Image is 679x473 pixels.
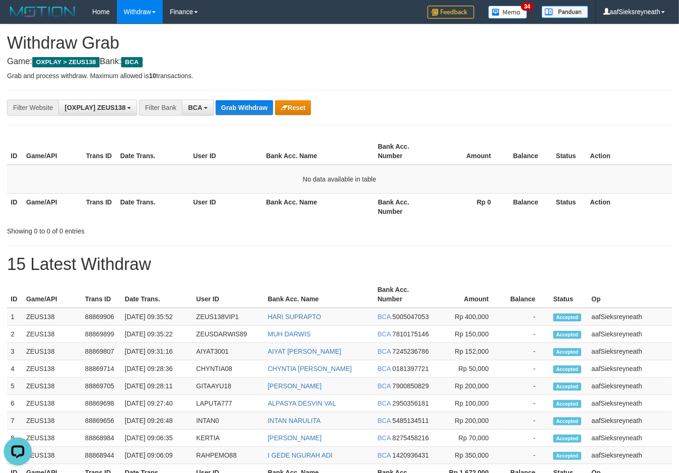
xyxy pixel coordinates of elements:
td: aafSieksreyneath [588,447,672,464]
td: aafSieksreyneath [588,412,672,429]
img: panduan.png [542,6,588,18]
div: Filter Bank [139,100,182,116]
td: Rp 70,000 [433,429,503,447]
span: [OXPLAY] ZEUS138 [65,104,125,111]
button: BCA [182,100,214,116]
td: - [503,378,549,395]
span: Accepted [553,417,581,425]
td: - [503,395,549,412]
span: Copy 8275458216 to clipboard [392,434,429,442]
th: User ID [189,138,262,165]
td: INTAN0 [193,412,264,429]
a: INTAN NARULITA [268,417,321,424]
td: [DATE] 09:28:36 [121,360,193,378]
h4: Game: Bank: [7,57,672,66]
th: User ID [193,281,264,308]
th: Date Trans. [116,193,189,220]
td: 5 [7,378,22,395]
td: 8 [7,429,22,447]
td: aafSieksreyneath [588,378,672,395]
td: CHYNTIA08 [193,360,264,378]
span: Copy 5485134511 to clipboard [392,417,429,424]
td: Rp 50,000 [433,360,503,378]
th: Amount [433,281,503,308]
div: Filter Website [7,100,58,116]
td: ZEUS138VIP1 [193,308,264,326]
span: Accepted [553,383,581,391]
td: 88869906 [81,308,121,326]
td: Rp 200,000 [433,378,503,395]
th: Trans ID [82,193,116,220]
td: ZEUS138 [22,378,81,395]
span: BCA [377,348,390,355]
td: [DATE] 09:06:09 [121,447,193,464]
p: Grab and process withdraw. Maximum allowed is transactions. [7,71,672,80]
td: ZEUS138 [22,308,81,326]
a: MUH DARWIS [268,330,311,338]
td: RAHPEMO88 [193,447,264,464]
th: Status [549,281,588,308]
td: - [503,343,549,360]
td: - [503,326,549,343]
a: I GEDE NGURAH ADI [268,451,332,459]
td: 88869656 [81,412,121,429]
span: Copy 2950356181 to clipboard [392,400,429,407]
span: Accepted [553,435,581,443]
td: AIYAT3001 [193,343,264,360]
td: 88869899 [81,326,121,343]
td: - [503,429,549,447]
td: 88869705 [81,378,121,395]
th: Date Trans. [116,138,189,165]
th: Game/API [22,138,82,165]
td: Rp 350,000 [433,447,503,464]
span: BCA [377,330,390,338]
span: Accepted [553,365,581,373]
th: Date Trans. [121,281,193,308]
button: Open LiveChat chat widget [4,4,32,32]
span: BCA [188,104,202,111]
td: ZEUS138 [22,326,81,343]
td: 7 [7,412,22,429]
td: - [503,360,549,378]
td: [DATE] 09:28:11 [121,378,193,395]
td: ZEUS138 [22,412,81,429]
button: Grab Withdraw [216,100,273,115]
h1: Withdraw Grab [7,34,672,52]
th: ID [7,138,22,165]
span: Accepted [553,313,581,321]
td: 1 [7,308,22,326]
span: Copy 7900850829 to clipboard [392,382,429,390]
th: Status [552,138,586,165]
th: Game/API [22,193,82,220]
span: Copy 5005047053 to clipboard [392,313,429,320]
td: - [503,308,549,326]
th: Action [586,193,672,220]
th: Bank Acc. Name [264,281,374,308]
td: GITAAYU18 [193,378,264,395]
td: [DATE] 09:31:16 [121,343,193,360]
span: Accepted [553,348,581,356]
span: BCA [377,400,390,407]
td: [DATE] 09:35:52 [121,308,193,326]
a: HARI SUPRAPTO [268,313,321,320]
span: BCA [377,451,390,459]
th: Status [552,193,586,220]
td: LAPUTA777 [193,395,264,412]
span: BCA [377,382,390,390]
div: Showing 0 to 0 of 0 entries [7,223,276,236]
td: Rp 200,000 [433,412,503,429]
td: Rp 100,000 [433,395,503,412]
span: Accepted [553,452,581,460]
span: BCA [377,434,390,442]
td: 88868944 [81,447,121,464]
span: Copy 1420936431 to clipboard [392,451,429,459]
th: Balance [505,138,552,165]
td: aafSieksreyneath [588,343,672,360]
span: OXPLAY > ZEUS138 [32,57,100,67]
a: ALPASYA DESVIN VAL [268,400,336,407]
th: Trans ID [81,281,121,308]
th: Trans ID [82,138,116,165]
td: aafSieksreyneath [588,429,672,447]
span: Accepted [553,331,581,339]
th: Op [588,281,672,308]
